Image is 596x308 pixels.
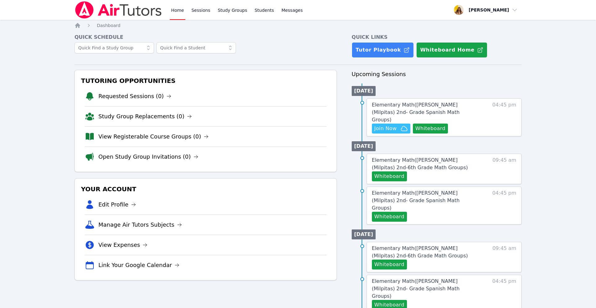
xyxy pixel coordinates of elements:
[372,245,480,260] a: Elementary Math([PERSON_NAME] (Milpitas) 2nd-6th Grade Math Groups)
[98,241,147,249] a: View Expenses
[74,42,154,53] input: Quick Find a Study Group
[492,189,516,222] span: 04:45 pm
[492,156,516,181] span: 09:45 am
[74,34,337,41] h4: Quick Schedule
[74,22,521,29] nav: Breadcrumb
[156,42,236,53] input: Quick Find a Student
[352,86,376,96] li: [DATE]
[372,171,407,181] button: Whiteboard
[372,190,460,211] span: Elementary Math ( [PERSON_NAME] (Milpitas) 2nd- Grade Spanish Math Groups )
[492,101,516,134] span: 04:45 pm
[372,212,407,222] button: Whiteboard
[372,189,480,212] a: Elementary Math([PERSON_NAME] (Milpitas) 2nd- Grade Spanish Math Groups)
[374,125,397,132] span: Join Now
[492,245,516,269] span: 09:45 am
[372,156,480,171] a: Elementary Math([PERSON_NAME] (Milpitas) 2nd-6th Grade Math Groups)
[98,112,192,121] a: Study Group Replacements (0)
[74,1,162,19] img: Air Tutors
[97,22,120,29] a: Dashboard
[372,245,468,259] span: Elementary Math ( [PERSON_NAME] (Milpitas) 2nd-6th Grade Math Groups )
[372,278,480,300] a: Elementary Math([PERSON_NAME] (Milpitas) 2nd- Grade Spanish Math Groups)
[98,200,136,209] a: Edit Profile
[352,42,414,58] a: Tutor Playbook
[372,124,410,134] button: Join Now
[372,278,460,299] span: Elementary Math ( [PERSON_NAME] (Milpitas) 2nd- Grade Spanish Math Groups )
[98,132,209,141] a: View Registerable Course Groups (0)
[372,260,407,269] button: Whiteboard
[372,157,468,170] span: Elementary Math ( [PERSON_NAME] (Milpitas) 2nd-6th Grade Math Groups )
[80,75,332,86] h3: Tutoring Opportunities
[372,101,480,124] a: Elementary Math([PERSON_NAME] (Milpitas) 2nd- Grade Spanish Math Groups)
[98,220,182,229] a: Manage Air Tutors Subjects
[98,261,179,269] a: Link Your Google Calendar
[352,70,521,79] h3: Upcoming Sessions
[372,102,460,123] span: Elementary Math ( [PERSON_NAME] (Milpitas) 2nd- Grade Spanish Math Groups )
[352,229,376,239] li: [DATE]
[416,42,487,58] button: Whiteboard Home
[80,183,332,195] h3: Your Account
[98,92,171,101] a: Requested Sessions (0)
[98,152,198,161] a: Open Study Group Invitations (0)
[352,34,521,41] h4: Quick Links
[282,7,303,13] span: Messages
[352,141,376,151] li: [DATE]
[413,124,448,134] button: Whiteboard
[97,23,120,28] span: Dashboard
